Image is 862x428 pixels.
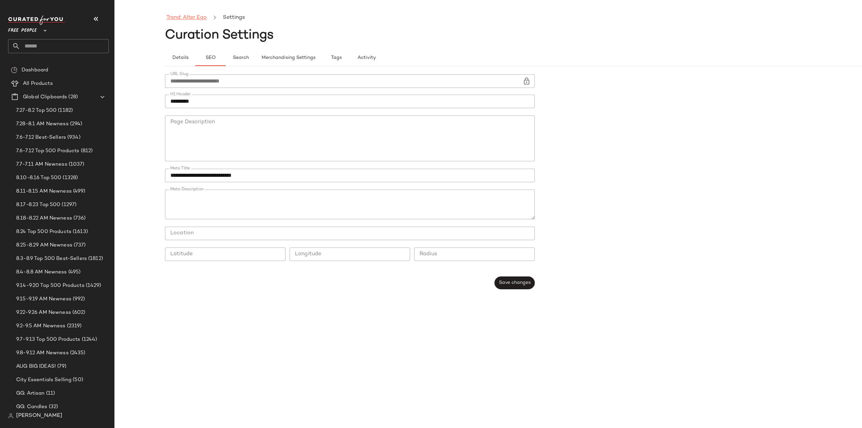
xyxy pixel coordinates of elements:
span: (1297) [60,201,76,209]
span: 8.4-8.8 AM Newness [16,268,67,276]
span: 9.14-9.20 Top 500 Products [16,282,85,290]
span: (32) [47,403,58,411]
span: (499) [72,188,86,195]
span: [PERSON_NAME] [16,412,62,420]
span: 9.22-9.26 AM Newness [16,309,71,317]
span: (2435) [69,349,86,357]
span: Tags [331,55,342,61]
span: (992) [71,295,85,303]
span: (11) [45,390,55,397]
span: 8.17-8.23 Top 500 [16,201,60,209]
span: 7.27-8.2 Top 500 [16,107,57,114]
span: (495) [67,268,81,276]
span: All Products [23,80,53,88]
span: AUG BIG IDEAS! [16,363,56,370]
span: Dashboard [22,66,48,74]
span: 7.7-7.11 AM Newness [16,161,67,168]
span: (934) [66,134,80,141]
img: cfy_white_logo.C9jOOHJF.svg [8,15,65,25]
span: 7.28-8.1 AM Newness [16,120,69,128]
span: (294) [69,120,82,128]
span: Free People [8,23,37,35]
span: Save changes [499,280,531,286]
a: Trend: Alter Ego [166,13,207,22]
span: Search [233,55,249,61]
span: (1613) [71,228,88,236]
span: (1037) [67,161,85,168]
img: svg%3e [8,413,13,419]
span: 8.10-8.16 Top 500 [16,174,61,182]
span: 8.3-8.9 Top 500 Best-Sellers [16,255,87,263]
span: (1429) [85,282,101,290]
span: City Essentials Selling [16,376,71,384]
span: GG: Candles [16,403,47,411]
span: SEO [205,55,215,61]
span: (812) [79,147,93,155]
span: Global Clipboards [23,93,67,101]
span: 8.11-8.15 AM Newness [16,188,72,195]
span: (737) [72,241,86,249]
span: 8.24 Top 500 Products [16,228,71,236]
span: 9.8-9.12 AM Newness [16,349,69,357]
span: (736) [72,215,86,222]
span: 9.2-9.5 AM Newness [16,322,66,330]
span: (1328) [61,174,78,182]
span: Activity [357,55,376,61]
span: 9.15-9.19 AM Newness [16,295,71,303]
li: Settings [222,13,246,22]
span: 8.18-8.22 AM Newness [16,215,72,222]
span: (1812) [87,255,103,263]
span: Details [172,55,188,61]
span: 8.25-8.29 AM Newness [16,241,72,249]
button: Save changes [495,276,535,289]
span: (1244) [80,336,97,343]
span: Curation Settings [165,29,274,42]
span: (79) [56,363,67,370]
span: (50) [71,376,83,384]
span: 9.7-9.13 Top 500 Products [16,336,80,343]
img: svg%3e [11,67,18,73]
span: (1182) [57,107,73,114]
span: 7.6-7.12 Best-Sellers [16,134,66,141]
span: GG: Artisan [16,390,45,397]
span: (2319) [66,322,82,330]
span: Merchandising Settings [261,55,316,61]
span: 7.6-7.12 Top 500 Products [16,147,79,155]
span: (28) [67,93,78,101]
span: (602) [71,309,86,317]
